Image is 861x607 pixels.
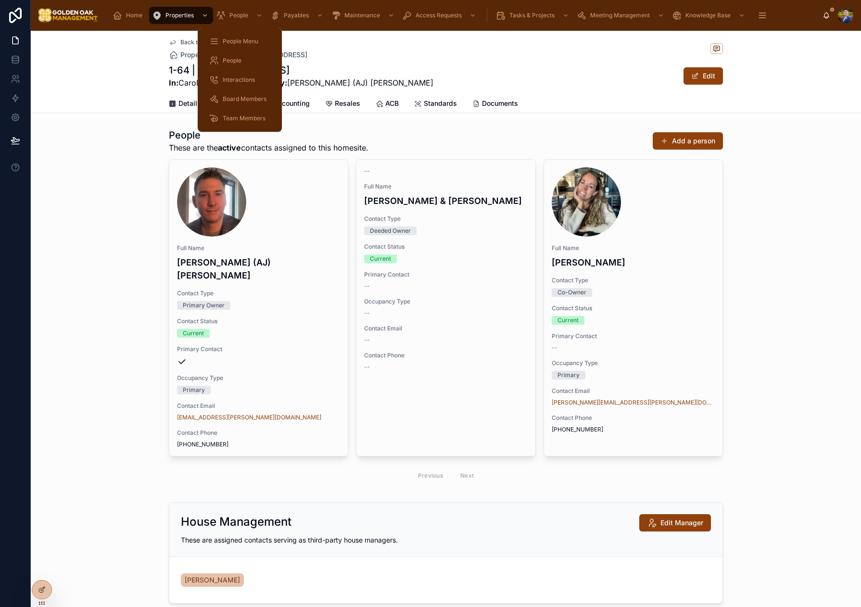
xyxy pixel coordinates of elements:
[181,536,398,544] span: These are assigned contacts serving as third-party house managers.
[414,95,457,114] a: Standards
[557,371,580,379] div: Primary
[364,298,527,305] span: Occupancy Type
[364,309,370,317] span: --
[399,7,481,24] a: Access Requests
[264,95,310,114] a: Accounting
[223,95,266,103] span: Board Members
[385,99,399,108] span: ACB
[328,7,399,24] a: Maintenance
[552,344,557,352] span: --
[557,316,579,325] div: Current
[364,243,527,251] span: Contact Status
[180,50,214,60] span: Properties
[416,12,462,19] span: Access Requests
[218,143,241,152] strong: active
[364,352,527,359] span: Contact Phone
[165,12,194,19] span: Properties
[669,7,750,24] a: Knowledge Base
[126,12,142,19] span: Home
[169,77,433,89] span: Carolwood Reserve | [PERSON_NAME] (AJ) [PERSON_NAME]
[177,244,340,252] span: Full Name
[685,12,731,19] span: Knowledge Base
[344,12,380,19] span: Maintenance
[544,159,723,456] a: Full Name[PERSON_NAME]Contact TypeCo-OwnerContact StatusCurrentPrimary Contact--Occupancy TypePri...
[177,290,340,297] span: Contact Type
[149,7,213,24] a: Properties
[177,414,321,421] a: [EMAIL_ADDRESS][PERSON_NAME][DOMAIN_NAME]
[229,12,248,19] span: People
[223,76,255,84] span: Interactions
[552,387,715,395] span: Contact Email
[493,7,574,24] a: Tasks & Projects
[472,95,518,114] a: Documents
[557,288,586,297] div: Co-Owner
[223,57,241,64] span: People
[552,414,715,422] span: Contact Phone
[213,7,267,24] a: People
[364,183,527,190] span: Full Name
[552,399,715,406] a: [PERSON_NAME][EMAIL_ADDRESS][PERSON_NAME][DOMAIN_NAME]
[653,132,723,150] button: Add a person
[273,99,310,108] span: Accounting
[684,67,723,85] button: Edit
[552,256,715,269] h4: [PERSON_NAME]
[181,514,291,530] h2: House Management
[552,332,715,340] span: Primary Contact
[169,78,178,88] strong: In:
[177,345,340,353] span: Primary Contact
[376,95,399,114] a: ACB
[203,71,276,89] a: Interactions
[38,8,98,23] img: App logo
[660,518,703,528] span: Edit Manager
[223,114,266,122] span: Team Members
[169,159,348,456] a: Full Name[PERSON_NAME] (AJ) [PERSON_NAME]Contact TypePrimary OwnerContact StatusCurrentPrimary Co...
[169,95,201,114] a: Details
[180,38,231,46] span: Back to Properties
[364,325,527,332] span: Contact Email
[552,426,715,433] span: [PHONE_NUMBER]
[364,363,370,371] span: --
[370,227,411,235] div: Deeded Owner
[178,99,201,108] span: Details
[183,329,204,338] div: Current
[177,374,340,382] span: Occupancy Type
[267,7,328,24] a: Payables
[356,159,535,456] a: --Full Name[PERSON_NAME] & [PERSON_NAME]Contact TypeDeeded OwnerContact StatusCurrentPrimary Cont...
[284,12,309,19] span: Payables
[574,7,669,24] a: Meeting Management
[183,301,225,310] div: Primary Owner
[325,95,360,114] a: Resales
[552,304,715,312] span: Contact Status
[177,317,340,325] span: Contact Status
[364,215,527,223] span: Contact Type
[552,244,715,252] span: Full Name
[110,7,149,24] a: Home
[335,99,360,108] span: Resales
[364,336,370,344] span: --
[203,90,276,108] a: Board Members
[203,110,276,127] a: Team Members
[364,167,370,175] span: --
[169,38,231,46] a: Back to Properties
[177,402,340,410] span: Contact Email
[482,99,518,108] span: Documents
[223,38,258,45] span: People Menu
[424,99,457,108] span: Standards
[177,256,340,282] h4: [PERSON_NAME] (AJ) [PERSON_NAME]
[364,271,527,278] span: Primary Contact
[185,575,240,585] span: [PERSON_NAME]
[177,429,340,437] span: Contact Phone
[203,33,276,50] a: People Menu
[106,5,823,26] div: scrollable content
[370,254,391,263] div: Current
[509,12,555,19] span: Tasks & Projects
[169,63,433,77] h1: 1-64 | [STREET_ADDRESS]
[181,573,244,587] a: [PERSON_NAME]
[169,128,368,142] h1: People
[169,50,214,60] a: Properties
[590,12,650,19] span: Meeting Management
[169,142,368,153] span: These are the contacts assigned to this homesite.
[183,386,205,394] div: Primary
[552,359,715,367] span: Occupancy Type
[364,194,527,207] h4: [PERSON_NAME] & [PERSON_NAME]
